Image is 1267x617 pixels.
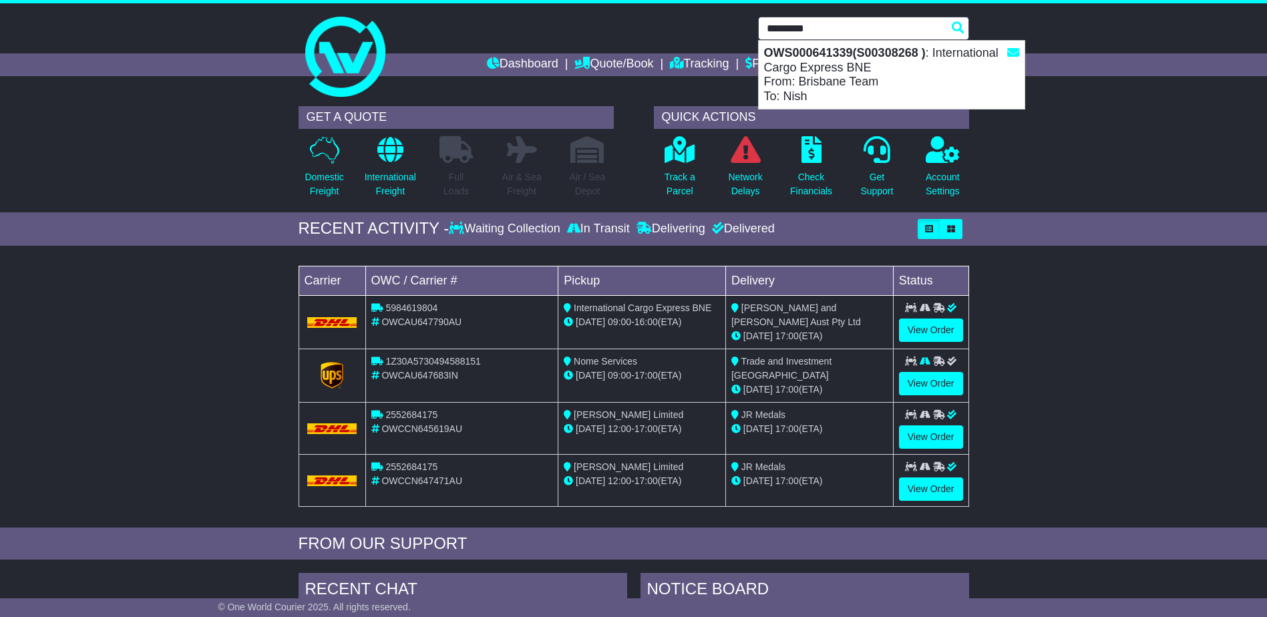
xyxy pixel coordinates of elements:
a: View Order [899,319,963,342]
p: Domestic Freight [305,170,343,198]
div: Delivering [633,222,709,236]
a: View Order [899,477,963,501]
div: - (ETA) [564,315,720,329]
p: Account Settings [926,170,960,198]
a: Track aParcel [664,136,696,206]
a: AccountSettings [925,136,960,206]
div: RECENT CHAT [299,573,627,609]
strong: OWS000641339(S00308268 ) [764,46,926,59]
a: GetSupport [860,136,894,206]
td: Carrier [299,266,365,295]
div: (ETA) [731,422,888,436]
img: GetCarrierServiceLogo [321,362,343,389]
div: - (ETA) [564,369,720,383]
span: 17:00 [635,475,658,486]
span: Trade and Investment [GEOGRAPHIC_DATA] [731,356,832,381]
span: 12:00 [608,475,631,486]
img: DHL.png [307,475,357,486]
span: 12:00 [608,423,631,434]
td: OWC / Carrier # [365,266,558,295]
span: JR Medals [741,461,785,472]
p: International Freight [365,170,416,198]
a: Quote/Book [574,53,653,76]
div: GET A QUOTE [299,106,614,129]
div: In Transit [564,222,633,236]
div: RECENT ACTIVITY - [299,219,449,238]
p: Network Delays [728,170,762,198]
p: Air / Sea Depot [570,170,606,198]
span: OWCCN647471AU [381,475,462,486]
p: Get Support [860,170,893,198]
span: [DATE] [743,475,773,486]
span: 17:00 [775,475,799,486]
div: (ETA) [731,383,888,397]
a: Tracking [670,53,729,76]
a: NetworkDelays [727,136,763,206]
span: 17:00 [635,370,658,381]
img: DHL.png [307,317,357,328]
span: 17:00 [775,384,799,395]
span: © One World Courier 2025. All rights reserved. [218,602,411,612]
span: [DATE] [743,423,773,434]
a: Financials [745,53,806,76]
div: (ETA) [731,474,888,488]
span: [PERSON_NAME] Limited [574,461,683,472]
span: [PERSON_NAME] and [PERSON_NAME] Aust Pty Ltd [731,302,861,327]
span: [DATE] [576,423,605,434]
span: 16:00 [635,317,658,327]
span: 17:00 [635,423,658,434]
div: - (ETA) [564,474,720,488]
div: NOTICE BOARD [641,573,969,609]
p: Track a Parcel [665,170,695,198]
span: OWCAU647683IN [381,370,458,381]
div: - (ETA) [564,422,720,436]
span: [DATE] [576,317,605,327]
a: View Order [899,372,963,395]
span: 17:00 [775,423,799,434]
span: 17:00 [775,331,799,341]
span: 5984619804 [385,302,437,313]
span: OWCAU647790AU [381,317,462,327]
a: DomesticFreight [304,136,344,206]
span: [DATE] [576,370,605,381]
div: Waiting Collection [449,222,563,236]
td: Pickup [558,266,726,295]
span: 09:00 [608,317,631,327]
span: Nome Services [574,356,637,367]
span: 1Z30A5730494588151 [385,356,480,367]
span: [PERSON_NAME] Limited [574,409,683,420]
td: Status [893,266,968,295]
div: : International Cargo Express BNE From: Brisbane Team To: Nish [759,41,1025,109]
span: 2552684175 [385,409,437,420]
span: 09:00 [608,370,631,381]
a: View Order [899,425,963,449]
img: DHL.png [307,423,357,434]
span: OWCCN645619AU [381,423,462,434]
div: Delivered [709,222,775,236]
div: FROM OUR SUPPORT [299,534,969,554]
div: (ETA) [731,329,888,343]
span: International Cargo Express BNE [574,302,711,313]
a: InternationalFreight [364,136,417,206]
span: JR Medals [741,409,785,420]
div: QUICK ACTIONS [654,106,969,129]
span: 2552684175 [385,461,437,472]
span: [DATE] [743,384,773,395]
span: [DATE] [576,475,605,486]
span: [DATE] [743,331,773,341]
p: Full Loads [439,170,473,198]
p: Check Financials [790,170,832,198]
td: Delivery [725,266,893,295]
a: Dashboard [487,53,558,76]
p: Air & Sea Freight [502,170,542,198]
a: CheckFinancials [789,136,833,206]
